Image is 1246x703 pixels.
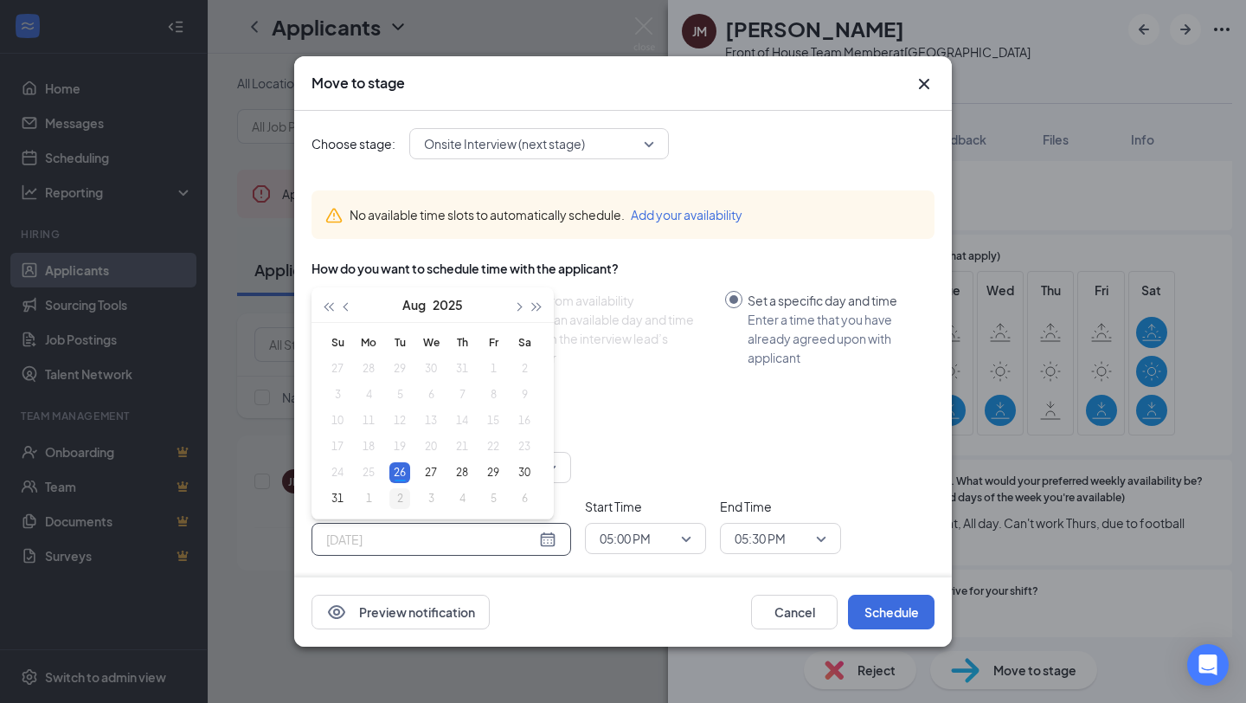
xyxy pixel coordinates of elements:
[585,497,706,516] span: Start Time
[415,330,446,356] th: We
[720,497,841,516] span: End Time
[452,488,472,509] div: 4
[509,460,540,486] td: 2025-08-30
[353,486,384,512] td: 2025-09-01
[311,134,395,153] span: Choose stage:
[358,488,379,509] div: 1
[325,207,343,224] svg: Warning
[748,310,921,367] div: Enter a time that you have already agreed upon with applicant
[311,74,405,93] h3: Move to stage
[452,462,472,483] div: 28
[415,486,446,512] td: 2025-09-03
[1187,644,1229,686] div: Open Intercom Messenger
[478,330,509,356] th: Fr
[421,462,441,483] div: 27
[326,530,536,549] input: Aug 26, 2025
[311,595,490,629] button: EyePreview notification
[415,460,446,486] td: 2025-08-27
[514,462,535,483] div: 30
[322,330,353,356] th: Su
[914,74,934,94] svg: Cross
[509,330,540,356] th: Sa
[350,205,921,224] div: No available time slots to automatically schedule.
[600,526,651,551] span: 05:00 PM
[735,526,786,551] span: 05:30 PM
[433,287,463,322] button: 2025
[353,330,384,356] th: Mo
[421,488,441,509] div: 3
[478,486,509,512] td: 2025-09-05
[326,602,347,622] svg: Eye
[509,486,540,512] td: 2025-09-06
[446,486,478,512] td: 2025-09-04
[483,462,504,483] div: 29
[384,330,415,356] th: Tu
[327,488,348,509] div: 31
[389,488,410,509] div: 2
[506,291,711,310] div: Select from availability
[389,462,410,483] div: 26
[506,310,711,367] div: Choose an available day and time slot from the interview lead’s calendar
[914,74,934,94] button: Close
[751,595,838,629] button: Cancel
[424,131,585,157] span: Onsite Interview (next stage)
[514,488,535,509] div: 6
[483,488,504,509] div: 5
[478,460,509,486] td: 2025-08-29
[631,205,742,224] button: Add your availability
[384,486,415,512] td: 2025-09-02
[402,287,426,322] button: Aug
[384,460,415,486] td: 2025-08-26
[446,460,478,486] td: 2025-08-28
[446,330,478,356] th: Th
[311,260,934,277] div: How do you want to schedule time with the applicant?
[848,595,934,629] button: Schedule
[748,291,921,310] div: Set a specific day and time
[322,486,353,512] td: 2025-08-31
